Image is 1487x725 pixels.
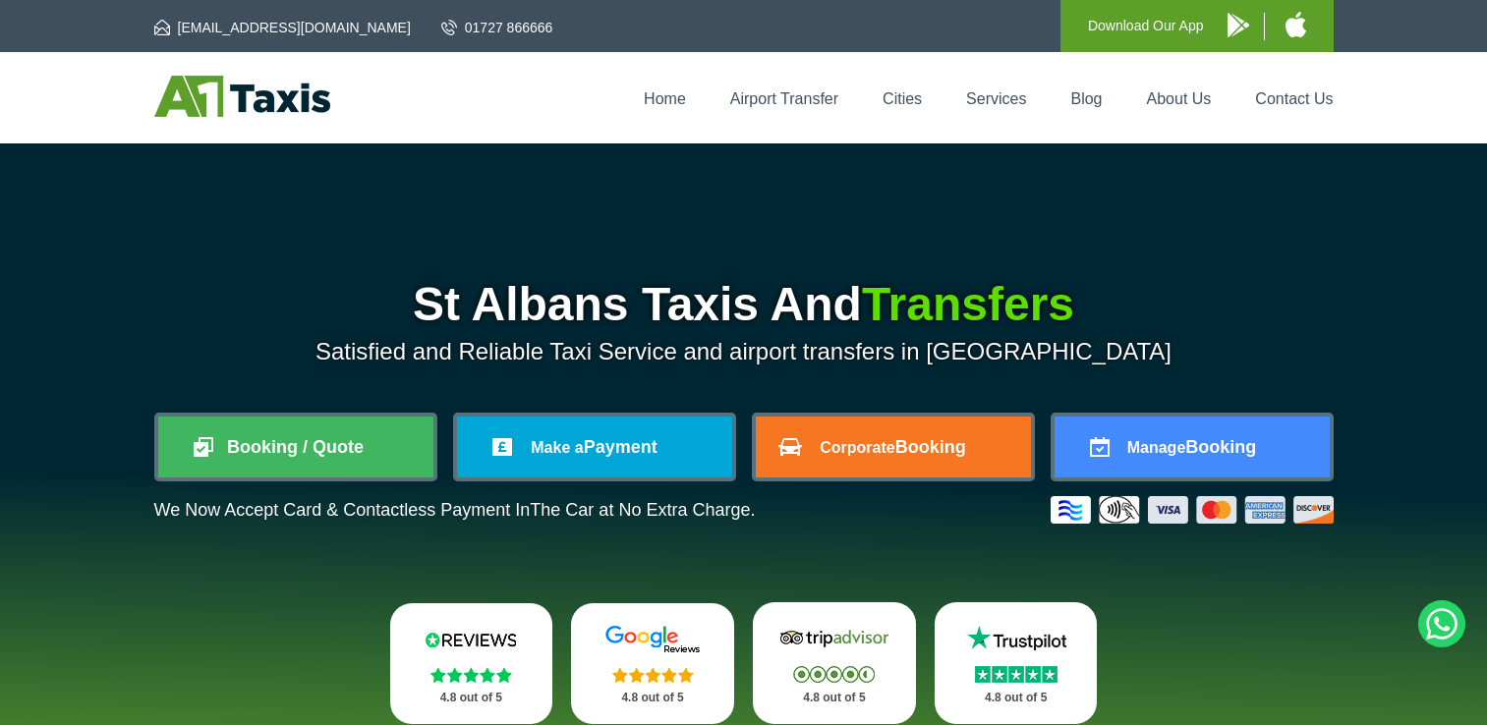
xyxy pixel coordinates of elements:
[862,278,1074,330] span: Transfers
[154,500,756,521] p: We Now Accept Card & Contactless Payment In
[756,417,1031,477] a: CorporateBooking
[957,624,1075,653] img: Trustpilot
[730,90,838,107] a: Airport Transfer
[158,417,433,477] a: Booking / Quote
[820,439,894,456] span: Corporate
[457,417,732,477] a: Make aPayment
[1127,439,1186,456] span: Manage
[412,686,532,710] p: 4.8 out of 5
[793,666,875,683] img: Stars
[1147,90,1212,107] a: About Us
[154,18,411,37] a: [EMAIL_ADDRESS][DOMAIN_NAME]
[612,667,694,683] img: Stars
[1051,496,1334,524] img: Credit And Debit Cards
[956,686,1076,710] p: 4.8 out of 5
[644,90,686,107] a: Home
[390,603,553,724] a: Reviews.io Stars 4.8 out of 5
[935,602,1098,724] a: Trustpilot Stars 4.8 out of 5
[1055,417,1330,477] a: ManageBooking
[430,667,512,683] img: Stars
[1070,90,1102,107] a: Blog
[774,686,894,710] p: 4.8 out of 5
[975,666,1058,683] img: Stars
[966,90,1026,107] a: Services
[1286,12,1306,37] img: A1 Taxis iPhone App
[1228,13,1249,37] img: A1 Taxis Android App
[883,90,922,107] a: Cities
[154,338,1334,365] p: Satisfied and Reliable Taxi Service and airport transfers in [GEOGRAPHIC_DATA]
[571,603,734,724] a: Google Stars 4.8 out of 5
[154,76,330,117] img: A1 Taxis St Albans LTD
[531,439,583,456] span: Make a
[530,500,755,520] span: The Car at No Extra Charge.
[1255,90,1333,107] a: Contact Us
[412,625,530,654] img: Reviews.io
[753,602,916,724] a: Tripadvisor Stars 4.8 out of 5
[593,686,713,710] p: 4.8 out of 5
[775,624,893,653] img: Tripadvisor
[1088,14,1204,38] p: Download Our App
[154,281,1334,328] h1: St Albans Taxis And
[594,625,712,654] img: Google
[441,18,553,37] a: 01727 866666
